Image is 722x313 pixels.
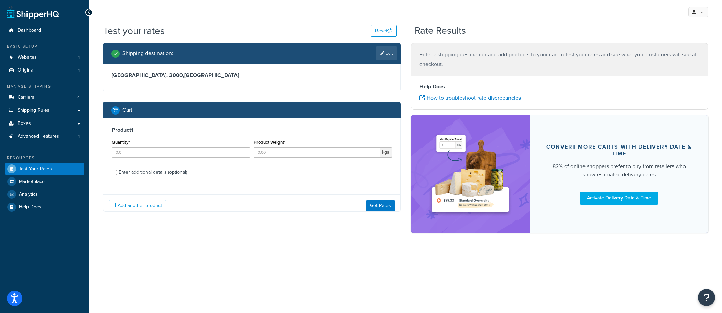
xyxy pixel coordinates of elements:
[380,147,392,158] span: kgs
[5,175,84,188] a: Marketplace
[5,117,84,130] a: Boxes
[119,168,187,177] div: Enter additional details (optional)
[5,84,84,89] div: Manage Shipping
[18,108,50,114] span: Shipping Rules
[77,95,80,100] span: 4
[5,51,84,64] li: Websites
[103,24,165,37] h1: Test your rates
[19,166,52,172] span: Test Your Rates
[122,50,173,56] h2: Shipping destination :
[19,192,38,197] span: Analytics
[580,192,658,205] a: Activate Delivery Date & Time
[18,133,59,139] span: Advanced Features
[5,130,84,143] a: Advanced Features1
[5,163,84,175] a: Test Your Rates
[419,94,521,102] a: How to troubleshoot rate discrepancies
[5,91,84,104] a: Carriers4
[254,140,285,145] label: Product Weight*
[415,25,466,36] h2: Rate Results
[112,147,250,158] input: 0.0
[546,143,692,157] div: Convert more carts with delivery date & time
[18,121,31,127] span: Boxes
[427,126,513,222] img: feature-image-ddt-36eae7f7280da8017bfb280eaccd9c446f90b1fe08728e4019434db127062ab4.png
[18,95,34,100] span: Carriers
[371,25,397,37] button: Reset
[19,179,45,185] span: Marketplace
[5,91,84,104] li: Carriers
[109,200,166,212] button: Add another product
[419,50,700,69] p: Enter a shipping destination and add products to your cart to test your rates and see what your c...
[5,130,84,143] li: Advanced Features
[19,204,41,210] span: Help Docs
[5,155,84,161] div: Resources
[112,140,130,145] label: Quantity*
[5,104,84,117] a: Shipping Rules
[5,188,84,201] a: Analytics
[78,55,80,61] span: 1
[112,72,392,79] h3: [GEOGRAPHIC_DATA], 2000 , [GEOGRAPHIC_DATA]
[5,64,84,77] a: Origins1
[18,28,41,33] span: Dashboard
[546,162,692,179] div: 82% of online shoppers prefer to buy from retailers who show estimated delivery dates
[112,127,392,133] h3: Product 1
[376,46,397,60] a: Edit
[366,200,395,211] button: Get Rates
[5,201,84,213] a: Help Docs
[78,133,80,139] span: 1
[18,67,33,73] span: Origins
[5,44,84,50] div: Basic Setup
[5,51,84,64] a: Websites1
[112,170,117,175] input: Enter additional details (optional)
[419,83,700,91] h4: Help Docs
[254,147,380,158] input: 0.00
[5,24,84,37] a: Dashboard
[5,64,84,77] li: Origins
[122,107,134,113] h2: Cart :
[78,67,80,73] span: 1
[698,289,715,306] button: Open Resource Center
[18,55,37,61] span: Websites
